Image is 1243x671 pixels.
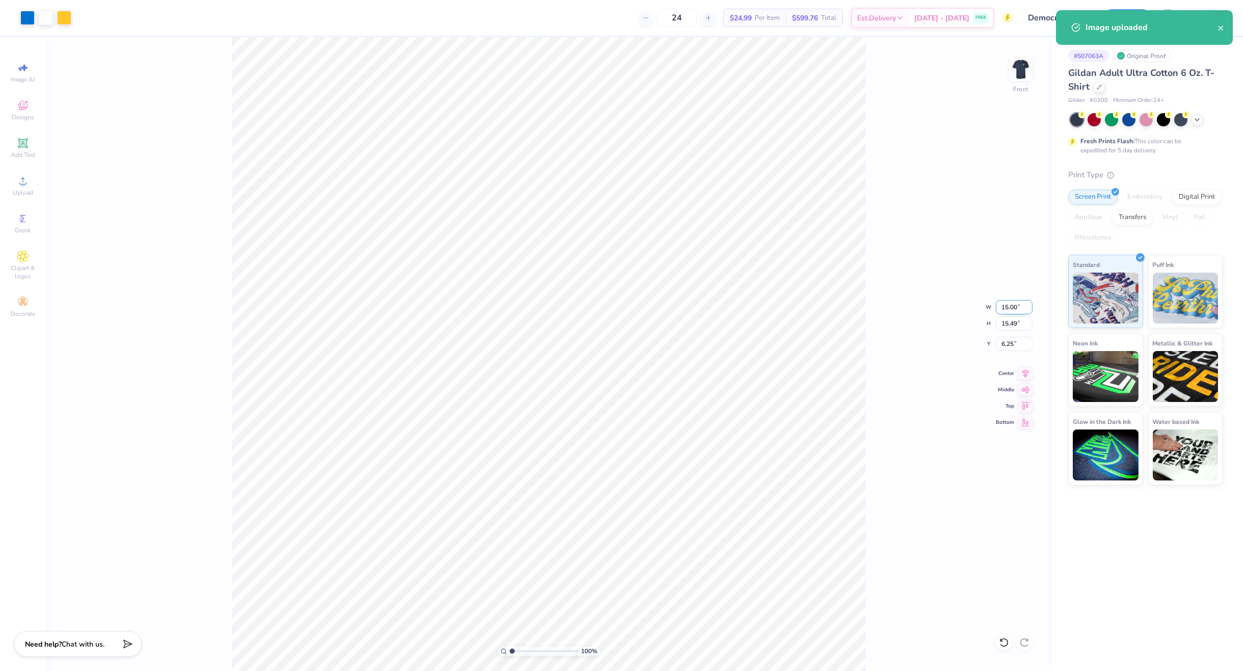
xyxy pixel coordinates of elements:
span: FREE [975,14,986,21]
span: Upload [13,189,33,197]
div: Digital Print [1172,190,1222,205]
img: Water based Ink [1153,430,1219,480]
div: # 507063A [1068,49,1109,62]
span: $599.76 [792,13,818,23]
img: Metallic & Glitter Ink [1153,351,1219,402]
span: Designs [12,113,34,121]
span: Neon Ink [1073,338,1098,348]
span: Bottom [996,419,1014,426]
img: Neon Ink [1073,351,1139,402]
span: Water based Ink [1153,416,1200,427]
span: Est. Delivery [857,13,896,23]
span: Image AI [11,75,35,84]
div: Applique [1068,210,1109,225]
span: # G200 [1090,96,1108,105]
img: Puff Ink [1153,273,1219,324]
span: Decorate [11,310,35,318]
span: Middle [996,386,1014,393]
input: – – [657,9,697,27]
strong: Fresh Prints Flash: [1080,137,1134,145]
span: Metallic & Glitter Ink [1153,338,1213,348]
span: $24.99 [730,13,752,23]
span: Standard [1073,259,1100,270]
div: Image uploaded [1086,21,1218,34]
strong: Need help? [25,639,62,649]
div: Vinyl [1156,210,1184,225]
span: Puff Ink [1153,259,1174,270]
span: Add Text [11,151,35,159]
button: close [1218,21,1225,34]
div: Front [1014,85,1028,94]
div: Foil [1187,210,1211,225]
div: This color can be expedited for 5 day delivery. [1080,137,1206,155]
span: Gildan Adult Ultra Cotton 6 Oz. T-Shirt [1068,67,1214,93]
div: Embroidery [1121,190,1169,205]
span: Glow in the Dark Ink [1073,416,1131,427]
img: Standard [1073,273,1139,324]
div: Rhinestones [1068,230,1118,246]
span: [DATE] - [DATE] [914,13,969,23]
span: Greek [15,226,31,234]
span: Per Item [755,13,780,23]
div: Original Proof [1114,49,1171,62]
span: Gildan [1068,96,1085,105]
div: Screen Print [1068,190,1118,205]
span: Top [996,402,1014,410]
img: Glow in the Dark Ink [1073,430,1139,480]
img: Front [1011,59,1031,79]
span: 100 % [581,647,597,656]
input: Untitled Design [1020,8,1095,28]
span: Total [821,13,836,23]
span: Minimum Order: 24 + [1113,96,1164,105]
span: Clipart & logos [5,264,41,280]
span: Center [996,370,1014,377]
div: Transfers [1112,210,1153,225]
div: Print Type [1068,169,1223,181]
span: Chat with us. [62,639,104,649]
